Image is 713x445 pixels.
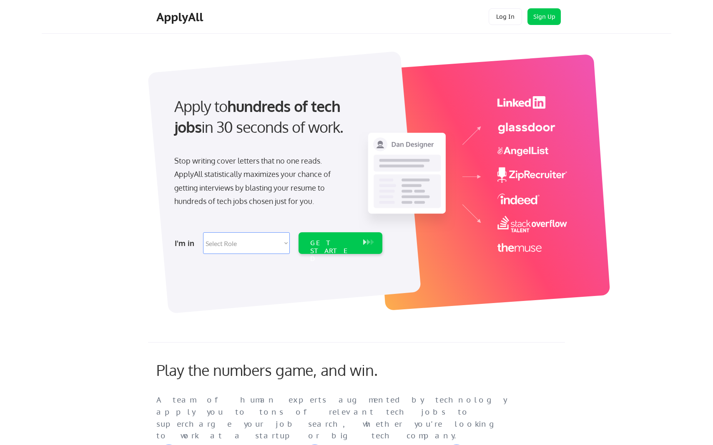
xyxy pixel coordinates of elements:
[156,361,415,379] div: Play the numbers game, and win.
[310,239,355,263] div: GET STARTED
[156,10,206,24] div: ApplyAll
[156,394,523,442] div: A team of human experts augmented by technology apply you to tons of relevant tech jobs to superc...
[174,154,346,208] div: Stop writing cover letters that no one reads. ApplyAll statistically maximizes your chance of get...
[174,96,379,138] div: Apply to in 30 seconds of work.
[489,8,522,25] button: Log In
[175,236,198,250] div: I'm in
[527,8,561,25] button: Sign Up
[174,97,344,136] strong: hundreds of tech jobs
